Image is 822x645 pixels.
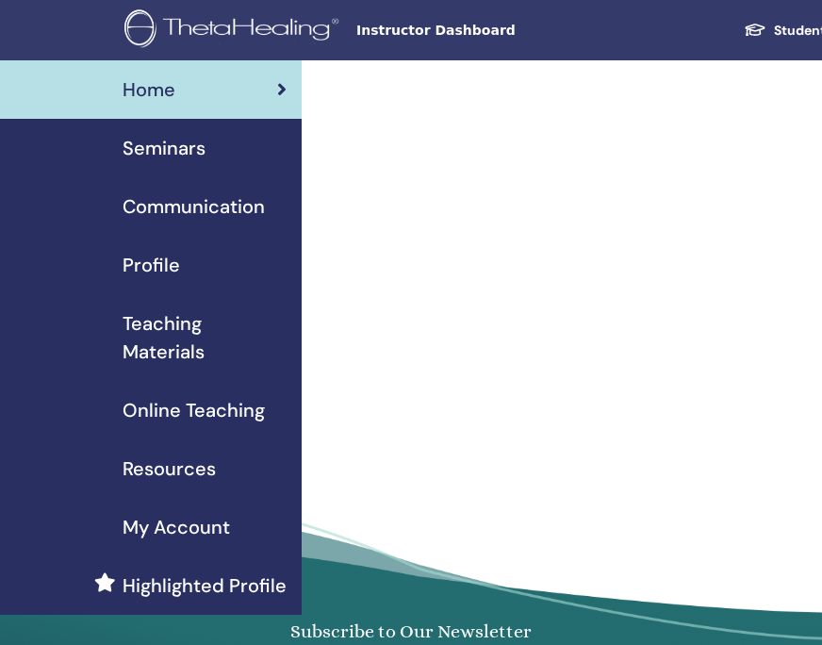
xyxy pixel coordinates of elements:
[123,571,287,600] span: Highlighted Profile
[123,134,205,162] span: Seminars
[123,309,287,366] span: Teaching Materials
[123,251,180,279] span: Profile
[744,22,766,38] img: graduation-cap-white.svg
[356,21,639,41] span: Instructor Dashboard
[193,620,629,642] h4: Subscribe to Our Newsletter
[123,513,230,541] span: My Account
[123,75,175,104] span: Home
[124,9,345,52] img: logo.png
[123,455,216,483] span: Resources
[123,192,265,221] span: Communication
[123,396,265,424] span: Online Teaching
